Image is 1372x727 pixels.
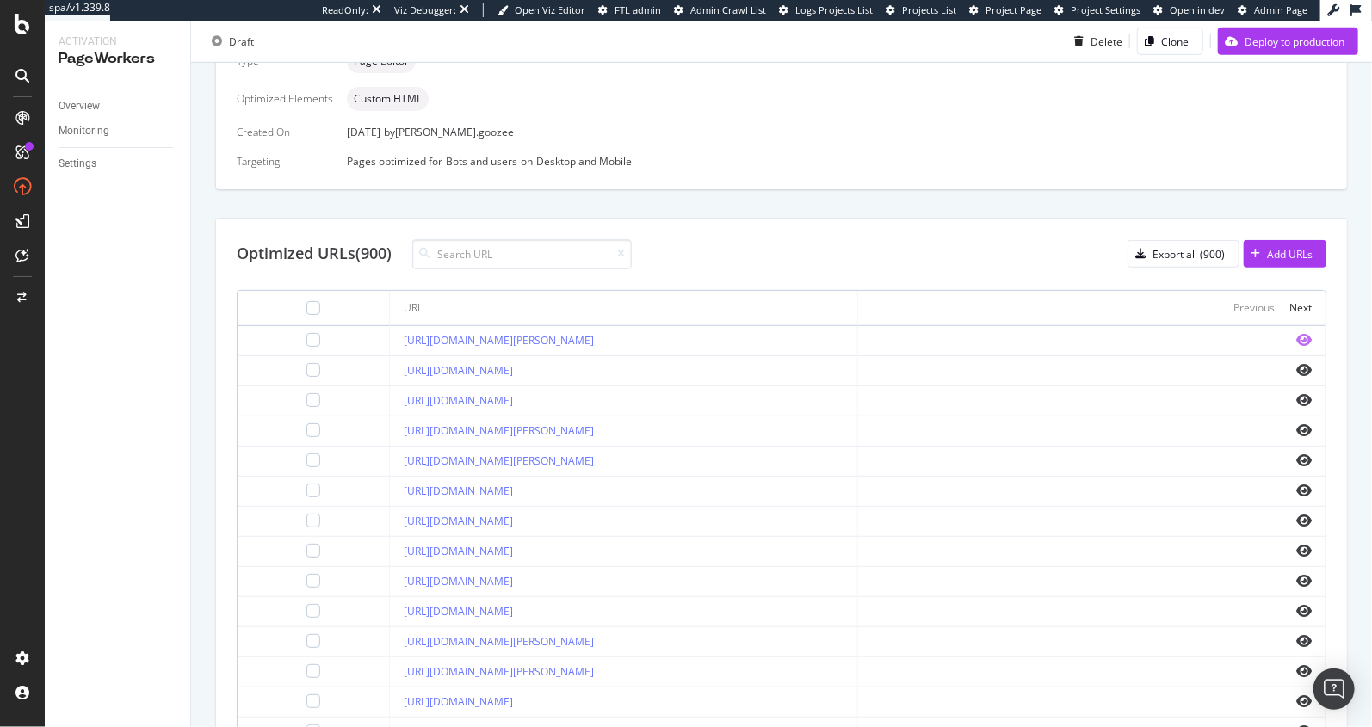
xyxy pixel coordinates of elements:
[1071,3,1140,16] span: Project Settings
[1233,300,1275,315] div: Previous
[404,423,594,438] a: [URL][DOMAIN_NAME][PERSON_NAME]
[59,34,176,49] div: Activation
[59,122,178,140] a: Monitoring
[59,122,109,140] div: Monitoring
[404,484,513,498] a: [URL][DOMAIN_NAME]
[1313,668,1355,710] div: Open Intercom Messenger
[237,125,333,139] div: Created On
[1296,453,1312,467] i: eye
[1296,574,1312,588] i: eye
[1233,298,1275,318] button: Previous
[1296,514,1312,527] i: eye
[354,94,422,104] span: Custom HTML
[394,3,456,17] div: Viz Debugger:
[1296,363,1312,377] i: eye
[412,239,632,269] input: Search URL
[404,453,594,468] a: [URL][DOMAIN_NAME][PERSON_NAME]
[1244,240,1326,268] button: Add URLs
[1296,544,1312,558] i: eye
[59,49,176,69] div: PageWorkers
[404,514,513,528] a: [URL][DOMAIN_NAME]
[498,3,585,17] a: Open Viz Editor
[779,3,873,17] a: Logs Projects List
[1296,484,1312,497] i: eye
[1296,393,1312,407] i: eye
[1245,34,1344,48] div: Deploy to production
[1170,3,1225,16] span: Open in dev
[598,3,661,17] a: FTL admin
[1153,3,1225,17] a: Open in dev
[59,97,100,115] div: Overview
[237,91,333,106] div: Optimized Elements
[404,574,513,588] a: [URL][DOMAIN_NAME]
[1161,34,1189,48] div: Clone
[59,155,178,173] a: Settings
[404,634,594,649] a: [URL][DOMAIN_NAME][PERSON_NAME]
[1254,3,1307,16] span: Admin Page
[1238,3,1307,17] a: Admin Page
[1153,247,1225,262] div: Export all (900)
[1137,28,1203,55] button: Clone
[615,3,661,16] span: FTL admin
[404,300,423,316] div: URL
[237,243,392,265] div: Optimized URLs (900)
[674,3,766,17] a: Admin Crawl List
[1267,247,1313,262] div: Add URLs
[59,97,178,115] a: Overview
[1054,3,1140,17] a: Project Settings
[1289,298,1312,318] button: Next
[347,154,1326,169] div: Pages optimized for on
[404,694,513,709] a: [URL][DOMAIN_NAME]
[515,3,585,16] span: Open Viz Editor
[404,393,513,408] a: [URL][DOMAIN_NAME]
[969,3,1041,17] a: Project Page
[1218,28,1358,55] button: Deploy to production
[690,3,766,16] span: Admin Crawl List
[1296,664,1312,678] i: eye
[229,34,254,48] div: Draft
[1067,28,1122,55] button: Delete
[986,3,1041,16] span: Project Page
[902,3,956,16] span: Projects List
[446,154,517,169] div: Bots and users
[404,363,513,378] a: [URL][DOMAIN_NAME]
[1128,240,1239,268] button: Export all (900)
[536,154,632,169] div: Desktop and Mobile
[404,333,594,348] a: [URL][DOMAIN_NAME][PERSON_NAME]
[1296,634,1312,648] i: eye
[322,3,368,17] div: ReadOnly:
[886,3,956,17] a: Projects List
[795,3,873,16] span: Logs Projects List
[59,155,96,173] div: Settings
[354,56,409,66] span: Page Editor
[404,544,513,558] a: [URL][DOMAIN_NAME]
[404,604,513,619] a: [URL][DOMAIN_NAME]
[1296,694,1312,708] i: eye
[1091,34,1122,48] div: Delete
[1296,423,1312,437] i: eye
[347,125,1326,139] div: [DATE]
[347,87,429,111] div: neutral label
[1296,604,1312,618] i: eye
[237,154,333,169] div: Targeting
[1296,333,1312,347] i: eye
[1289,300,1312,315] div: Next
[404,664,594,679] a: [URL][DOMAIN_NAME][PERSON_NAME]
[384,125,514,139] div: by [PERSON_NAME].goozee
